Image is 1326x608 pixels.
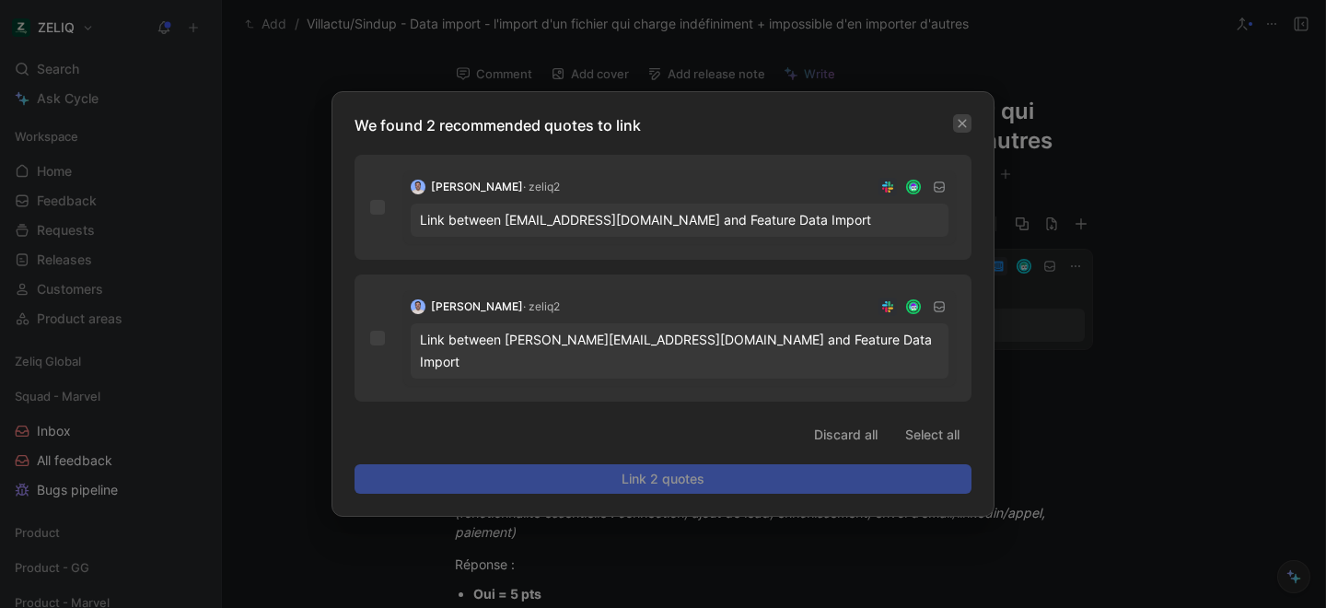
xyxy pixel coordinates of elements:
[908,301,920,313] img: avatar
[905,424,960,446] span: Select all
[908,181,920,193] img: avatar
[523,180,560,193] span: · zeliq2
[802,420,890,450] button: Discard all
[420,209,939,231] div: Link between [EMAIL_ADDRESS][DOMAIN_NAME] and Feature Data Import
[411,299,425,314] img: 5546444624162_62fca985759ac34c3357_192.png
[420,329,939,373] div: Link between [PERSON_NAME][EMAIL_ADDRESS][DOMAIN_NAME] and Feature Data Import
[814,424,878,446] span: Discard all
[411,180,425,194] img: 5546444624162_62fca985759ac34c3357_192.png
[523,299,560,313] span: · zeliq2
[431,180,523,193] span: [PERSON_NAME]
[431,299,523,313] span: [PERSON_NAME]
[893,420,971,450] button: Select all
[355,114,983,136] p: We found 2 recommended quotes to link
